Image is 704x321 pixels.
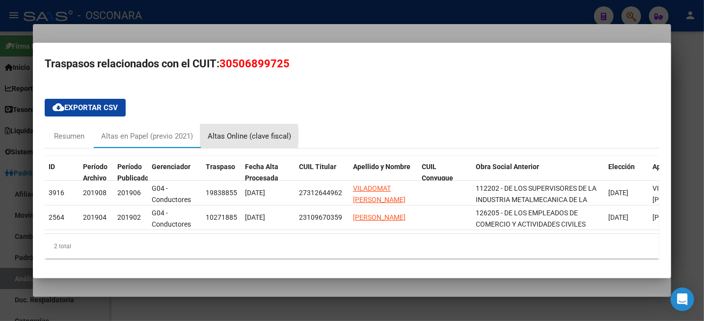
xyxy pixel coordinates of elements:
span: Elección [608,163,635,171]
mat-icon: cloud_download [53,101,64,113]
span: 30506899725 [219,58,290,70]
span: VILADOMAT [PERSON_NAME] [353,184,406,204]
span: 201902 [117,213,141,221]
span: 126205 - DE LOS EMPLEADOS DE COMERCIO Y ACTIVIDADES CIVILES [476,209,586,228]
span: Gerenciador [152,163,190,171]
div: Altas en Papel (previo 2021) [101,131,193,142]
span: G04 - Conductores Navales MDQ [152,184,193,215]
div: 2 total [45,234,659,259]
span: [DATE] [245,213,265,221]
datatable-header-cell: Elección [604,156,649,189]
h2: Traspasos relacionados con el CUIT: [45,55,659,73]
span: 19838855 [206,189,237,197]
datatable-header-cell: Período Publicado [113,156,148,189]
span: [DATE] [608,213,628,221]
datatable-header-cell: Apellido y Nombre [349,156,418,189]
span: [DATE] [245,189,265,197]
span: 2564 [49,213,64,221]
span: 10271885 [206,213,237,221]
span: CUIL Titular [299,163,336,171]
span: 112202 - DE LOS SUPERVISORES DE LA INDUSTRIA METALMECANICA DE LA [GEOGRAPHIC_DATA] [476,184,596,215]
div: Resumen [54,131,84,142]
span: Traspaso [206,163,235,171]
span: [PERSON_NAME] [353,213,406,221]
datatable-header-cell: Traspaso [202,156,241,189]
span: [DATE] [608,189,628,197]
span: Período Publicado [117,163,149,182]
span: Obra Social Anterior [476,163,539,171]
span: Fecha Alta Procesada [245,163,278,182]
datatable-header-cell: CUIL Conyugue [418,156,472,189]
span: 201904 [83,213,107,221]
span: Período Archivo [83,163,108,182]
datatable-header-cell: Fecha Alta Procesada [241,156,295,189]
span: Apellido y Nombre [353,163,410,171]
button: Exportar CSV [45,99,126,117]
span: ID [49,163,55,171]
datatable-header-cell: Obra Social Anterior [472,156,604,189]
span: 201908 [83,189,107,197]
span: 3916 [49,189,64,197]
datatable-header-cell: ID [45,156,79,189]
span: 23109670359 [299,213,342,221]
span: Exportar CSV [53,103,118,112]
span: G04 - Conductores Navales MDQ [152,209,193,239]
datatable-header-cell: Gerenciador [148,156,202,189]
span: 27312644962 [299,189,342,197]
datatable-header-cell: Período Archivo [79,156,113,189]
div: Altas Online (clave fiscal) [208,131,291,142]
datatable-header-cell: CUIL Titular [295,156,349,189]
div: Open Intercom Messenger [671,288,694,311]
span: 201906 [117,189,141,197]
span: CUIL Conyugue [422,163,453,182]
